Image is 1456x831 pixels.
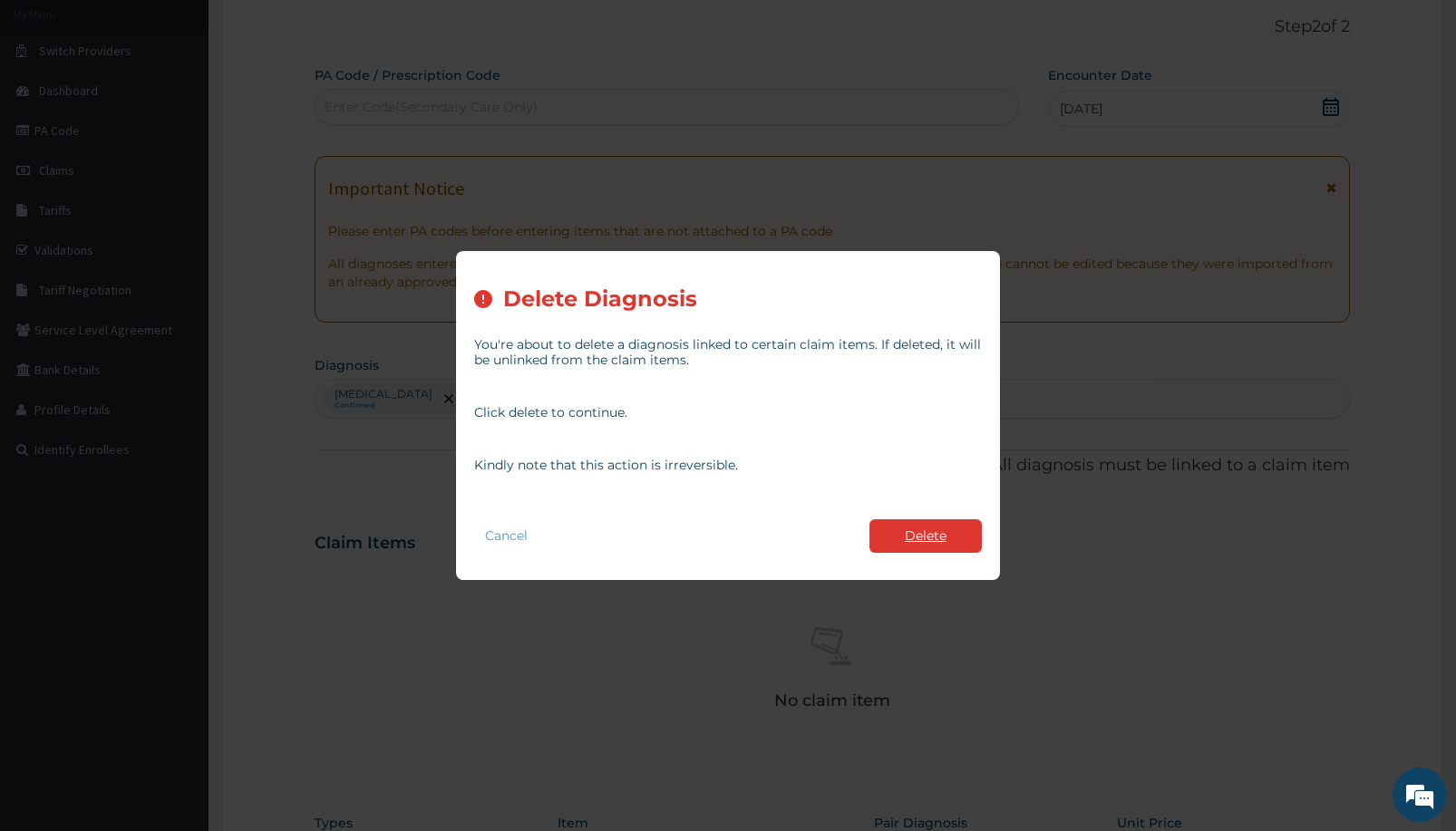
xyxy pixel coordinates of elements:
div: Minimize live chat window [297,9,341,53]
textarea: Type your message and hit 'Enter' [9,495,345,558]
button: Cancel [474,523,539,549]
span: We're online! [105,228,250,411]
img: d_794563401_company_1708531726252_794563401 [34,91,73,136]
div: Chat with us now [94,101,305,125]
button: Delete [869,519,982,553]
p: You're about to delete a diagnosis linked to certain claim items. If deleted, it will be unlinked... [474,337,982,368]
p: Click delete to continue. [474,405,982,420]
h2: Delete Diagnosis [503,287,697,312]
p: Kindly note that this action is irreversible. [474,458,982,473]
